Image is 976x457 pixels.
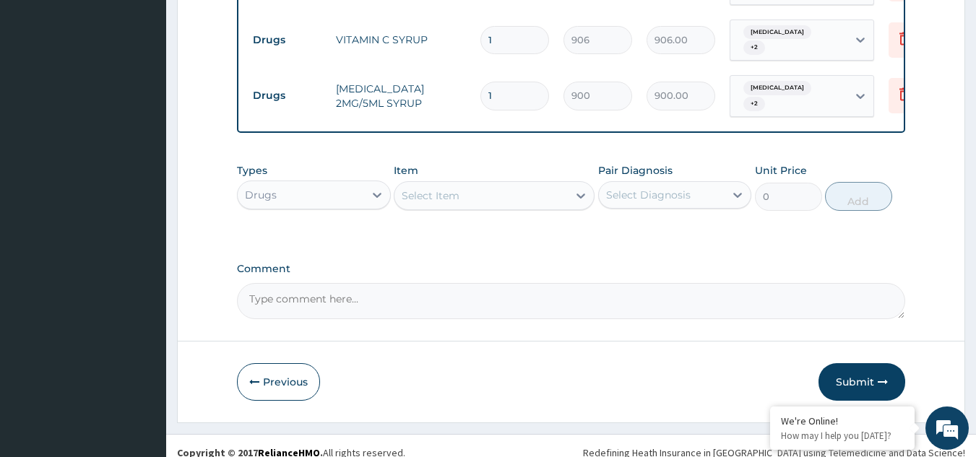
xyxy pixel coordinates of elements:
[237,263,906,275] label: Comment
[598,163,673,178] label: Pair Diagnosis
[781,430,904,442] p: How may I help you today?
[75,81,243,100] div: Chat with us now
[825,182,892,211] button: Add
[329,74,473,118] td: [MEDICAL_DATA] 2MG/5ML SYRUP
[237,363,320,401] button: Previous
[84,136,199,282] span: We're online!
[27,72,59,108] img: d_794563401_company_1708531726252_794563401
[237,7,272,42] div: Minimize live chat window
[819,363,905,401] button: Submit
[237,165,267,177] label: Types
[7,304,275,354] textarea: Type your message and hit 'Enter'
[743,97,765,111] span: + 2
[402,188,459,203] div: Select Item
[245,188,277,202] div: Drugs
[755,163,807,178] label: Unit Price
[743,40,765,55] span: + 2
[781,414,904,427] div: We're Online!
[743,81,811,95] span: [MEDICAL_DATA]
[246,27,329,53] td: Drugs
[329,25,473,54] td: VITAMIN C SYRUP
[606,188,691,202] div: Select Diagnosis
[743,25,811,40] span: [MEDICAL_DATA]
[394,163,418,178] label: Item
[246,82,329,109] td: Drugs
